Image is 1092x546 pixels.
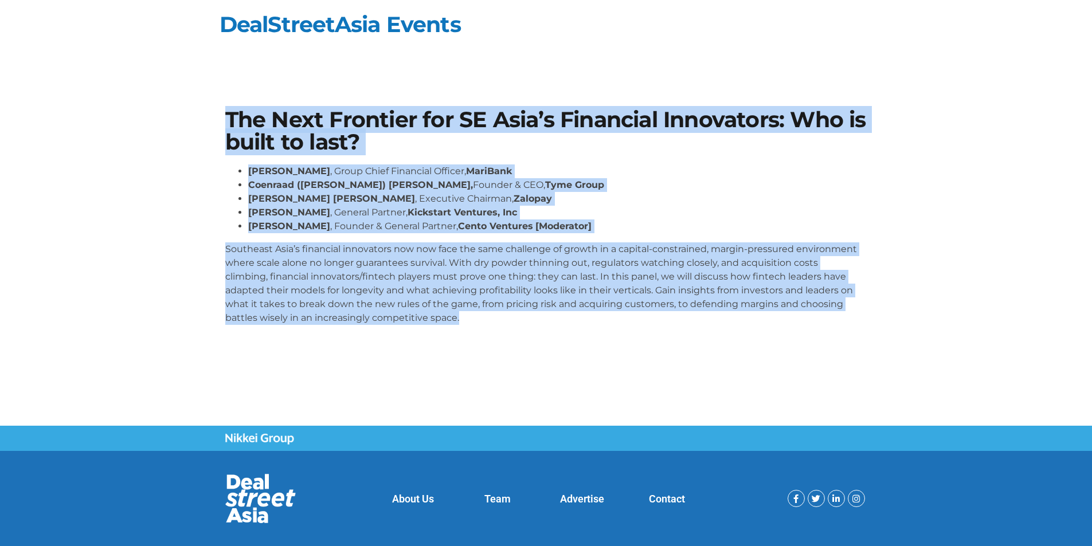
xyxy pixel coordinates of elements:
[248,219,867,233] li: , Founder & General Partner,
[545,179,604,190] strong: Tyme Group
[535,221,592,231] strong: [Moderator]
[225,242,867,325] p: Southeast Asia’s financial innovators now now face the same challenge of growth in a capital-cons...
[560,493,604,505] a: Advertise
[248,207,330,218] strong: [PERSON_NAME]
[392,493,434,505] a: About Us
[225,109,867,153] h1: The Next Frontier for SE Asia’s Financial Innovators: Who is built to last?
[248,178,867,192] li: Founder & CEO,
[248,221,330,231] strong: [PERSON_NAME]
[408,207,517,218] strong: Kickstart Ventures, Inc
[466,166,512,176] strong: MariBank
[225,433,294,445] img: Nikkei Group
[458,221,533,231] strong: Cento Ventures
[248,179,473,190] strong: Coenraad ([PERSON_NAME]) [PERSON_NAME],
[484,493,511,505] a: Team
[514,193,552,204] strong: Zalopay
[248,206,867,219] li: , General Partner,
[248,164,867,178] li: , Group Chief Financial Officer,
[248,192,867,206] li: , Executive Chairman,
[248,193,415,204] strong: [PERSON_NAME] [PERSON_NAME]
[248,166,330,176] strong: [PERSON_NAME]
[649,493,685,505] a: Contact
[220,11,461,38] a: DealStreetAsia Events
